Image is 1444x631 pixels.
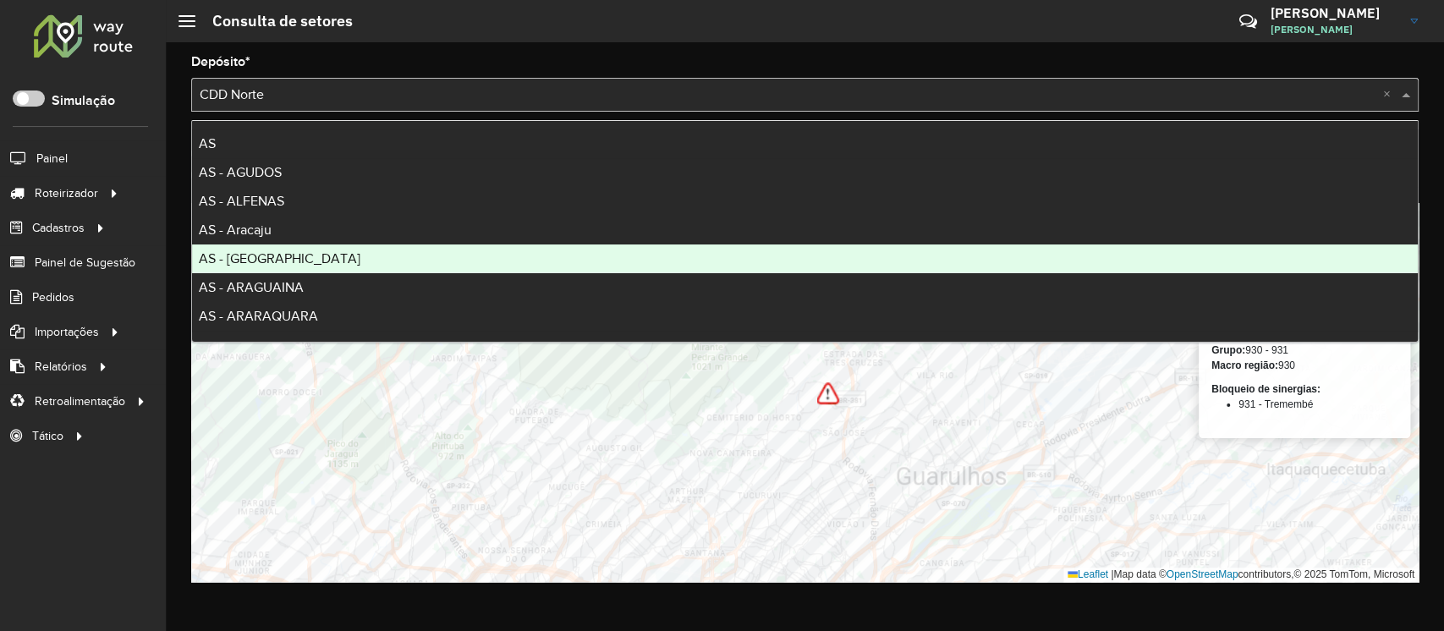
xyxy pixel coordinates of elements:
[1068,568,1108,580] a: Leaflet
[32,288,74,306] span: Pedidos
[52,91,115,111] label: Simulação
[199,165,282,179] span: AS - AGUDOS
[199,251,360,266] span: AS - [GEOGRAPHIC_DATA]
[195,12,353,30] h2: Consulta de setores
[32,427,63,445] span: Tático
[199,222,272,237] span: AS - Aracaju
[1211,383,1320,395] strong: Bloqueio de sinergias:
[35,254,135,272] span: Painel de Sugestão
[1211,343,1397,358] div: 930 - 931
[199,280,304,294] span: AS - ARAGUAINA
[191,52,250,72] label: Depósito
[1238,397,1397,412] li: 931 - Tremembé
[35,184,98,202] span: Roteirizador
[35,392,125,410] span: Retroalimentação
[1063,568,1419,582] div: Map data © contributors,© 2025 TomTom, Microsoft
[199,136,216,151] span: AS
[1211,344,1245,356] strong: Grupo:
[199,194,284,208] span: AS - ALFENAS
[36,150,68,167] span: Painel
[1111,568,1113,580] span: |
[1230,3,1266,40] a: Contato Rápido
[1271,5,1397,21] h3: [PERSON_NAME]
[32,219,85,237] span: Cadastros
[1167,568,1238,580] a: OpenStreetMap
[1271,22,1397,37] span: [PERSON_NAME]
[1211,359,1278,371] strong: Macro região:
[1383,85,1397,105] span: Clear all
[35,358,87,376] span: Relatórios
[191,120,1419,343] ng-dropdown-panel: Options list
[1211,358,1397,373] div: 930
[35,323,99,341] span: Importações
[817,382,839,404] img: Bloqueio de sinergias
[199,309,318,323] span: AS - ARARAQUARA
